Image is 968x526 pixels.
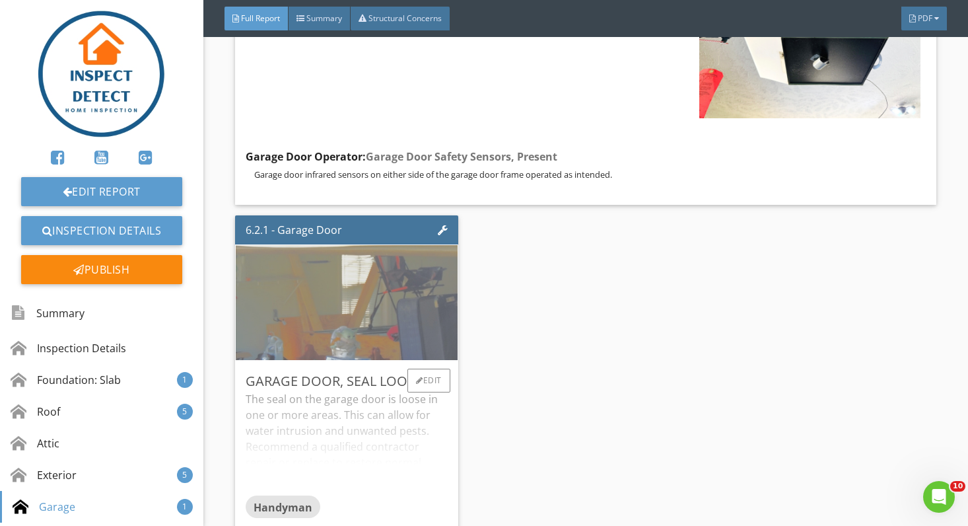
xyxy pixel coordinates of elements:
span: Handyman [254,500,312,515]
span: Garage Door Safety Sensors, Present [366,149,557,164]
div: Foundation: Slab [11,372,121,388]
div: Garage [13,499,75,515]
span: Structural Concerns [368,13,442,24]
div: 1 [177,372,193,388]
a: Inspection Details [21,216,182,245]
span: PDF [918,13,932,24]
iframe: Intercom live chat [923,481,955,513]
strong: Garage Door Operator: [246,149,557,164]
div: Garage Door, Seal Loose [246,371,448,391]
div: 5 [177,404,193,420]
div: 6.2.1 - Garage Door [246,222,342,238]
div: Roof [11,404,60,420]
div: 5 [177,467,193,483]
span: 10 [950,481,965,492]
div: Summary [11,302,85,324]
span: Summary [306,13,342,24]
div: 1 [177,499,193,515]
div: Publish [21,255,182,284]
p: Garage door infrared sensors on either side of the garage door frame operated as intended. [254,169,926,180]
img: Logo%20Inspect%20Detect.jpg [38,11,165,137]
span: Full Report [241,13,280,24]
a: Edit Report [21,177,182,206]
div: Attic [11,435,59,451]
div: Exterior [11,467,77,483]
div: Edit [407,369,450,393]
div: Inspection Details [11,340,126,356]
img: data [155,159,538,446]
